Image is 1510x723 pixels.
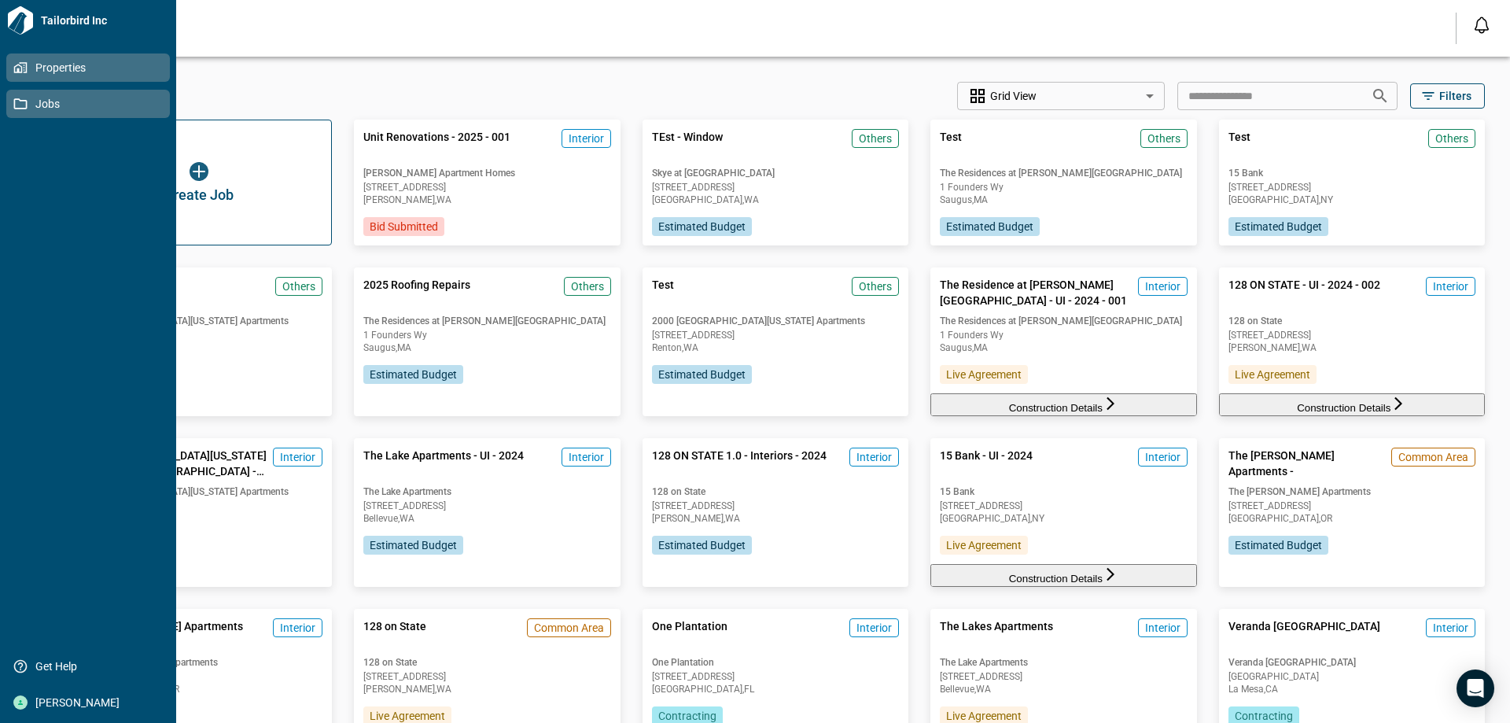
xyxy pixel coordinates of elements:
[1235,219,1322,234] span: Estimated Budget
[930,564,1196,587] button: Construction Details
[1235,367,1310,382] span: Live Agreement
[652,501,899,511] span: [STREET_ADDRESS]
[652,514,899,523] span: [PERSON_NAME] , WA
[930,393,1196,416] button: Construction Details
[940,618,1053,650] span: The Lakes Apartments
[1228,167,1475,179] span: 15 Bank
[35,13,170,28] span: Tailorbird Inc
[652,330,899,340] span: [STREET_ADDRESS]
[1398,449,1468,465] span: Common Area
[1228,672,1475,681] span: [GEOGRAPHIC_DATA]
[75,330,322,340] span: [STREET_ADDRESS]
[940,448,1033,479] span: 15 Bank - UI - 2024
[652,485,899,498] span: 128 on State
[534,620,604,636] span: Common Area
[1435,131,1468,146] span: Others
[370,537,457,553] span: Estimated Budget
[1145,449,1180,465] span: Interior
[75,501,322,511] span: [STREET_ADDRESS]
[6,90,170,118] a: Jobs
[946,367,1022,382] span: Live Agreement
[363,343,610,352] span: Saugus , MA
[1228,618,1380,650] span: Veranda [GEOGRAPHIC_DATA]
[652,618,727,650] span: One Plantation
[363,195,610,205] span: [PERSON_NAME] , WA
[363,684,610,694] span: [PERSON_NAME] , WA
[652,343,899,352] span: Renton , WA
[1365,80,1396,112] button: Search jobs
[28,60,155,76] span: Properties
[28,695,155,710] span: [PERSON_NAME]
[940,514,1187,523] span: [GEOGRAPHIC_DATA] , NY
[280,449,315,465] span: Interior
[940,656,1187,669] span: The Lake Apartments
[164,187,234,203] span: Create Job
[1228,485,1475,498] span: The [PERSON_NAME] Apartments
[1228,129,1250,160] span: Test
[940,330,1187,340] span: 1 Founders Wy
[75,672,322,681] span: [STREET_ADDRESS]
[1433,279,1468,294] span: Interior
[859,279,892,294] span: Others
[1147,131,1180,146] span: Others
[957,80,1165,113] div: Without label
[571,279,604,294] span: Others
[282,279,315,294] span: Others
[75,315,322,327] span: 2000 [GEOGRAPHIC_DATA][US_STATE] Apartments
[658,537,746,553] span: Estimated Budget
[652,195,899,205] span: [GEOGRAPHIC_DATA] , WA
[1145,279,1180,294] span: Interior
[940,315,1187,327] span: The Residences at [PERSON_NAME][GEOGRAPHIC_DATA]
[363,315,610,327] span: The Residences at [PERSON_NAME][GEOGRAPHIC_DATA]
[1228,277,1380,308] span: 128 ON STATE - UI - 2024 - 002
[28,96,155,112] span: Jobs
[859,131,892,146] span: Others
[940,672,1187,681] span: [STREET_ADDRESS]
[75,656,322,669] span: The [PERSON_NAME] Apartments
[1228,195,1475,205] span: [GEOGRAPHIC_DATA] , NY
[1228,330,1475,340] span: [STREET_ADDRESS]
[940,343,1187,352] span: Saugus , MA
[1228,501,1475,511] span: [STREET_ADDRESS]
[363,183,610,192] span: [STREET_ADDRESS]
[370,367,457,382] span: Estimated Budget
[1009,573,1103,585] span: Construction Details
[1228,343,1475,352] span: [PERSON_NAME] , WA
[652,672,899,681] span: [STREET_ADDRESS]
[856,449,892,465] span: Interior
[946,219,1033,234] span: Estimated Budget
[652,277,674,308] span: Test
[75,343,322,352] span: Renton , WA
[1228,315,1475,327] span: 128 on State
[28,658,155,674] span: Get Help
[75,684,322,694] span: [GEOGRAPHIC_DATA] , OR
[940,183,1187,192] span: 1 Founders Wy
[856,620,892,636] span: Interior
[946,537,1022,553] span: Live Agreement
[363,672,610,681] span: [STREET_ADDRESS]
[190,162,208,181] img: icon button
[940,195,1187,205] span: Saugus , MA
[1009,402,1103,414] span: Construction Details
[658,219,746,234] span: Estimated Budget
[1235,537,1322,553] span: Estimated Budget
[363,448,524,479] span: The Lake Apartments - UI - 2024
[940,167,1187,179] span: The Residences at [PERSON_NAME][GEOGRAPHIC_DATA]
[1228,684,1475,694] span: La Mesa , CA
[569,131,604,146] span: Interior
[363,129,510,160] span: Unit Renovations - 2025 - 001
[1228,514,1475,523] span: [GEOGRAPHIC_DATA] , OR
[1228,656,1475,669] span: Veranda [GEOGRAPHIC_DATA]
[1410,83,1485,109] button: Filters
[990,88,1037,104] span: Grid View
[75,514,322,523] span: Renton , WA
[940,684,1187,694] span: Bellevue , WA
[75,485,322,498] span: 2000 [GEOGRAPHIC_DATA][US_STATE] Apartments
[940,277,1131,308] span: The Residence at [PERSON_NAME][GEOGRAPHIC_DATA] - UI - 2024 - 001
[652,448,827,479] span: 128 ON STATE 1.0 - Interiors - 2024
[363,167,610,179] span: [PERSON_NAME] Apartment Homes
[652,183,899,192] span: [STREET_ADDRESS]
[940,129,962,160] span: Test
[569,449,604,465] span: Interior
[1228,448,1385,479] span: The [PERSON_NAME] Apartments -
